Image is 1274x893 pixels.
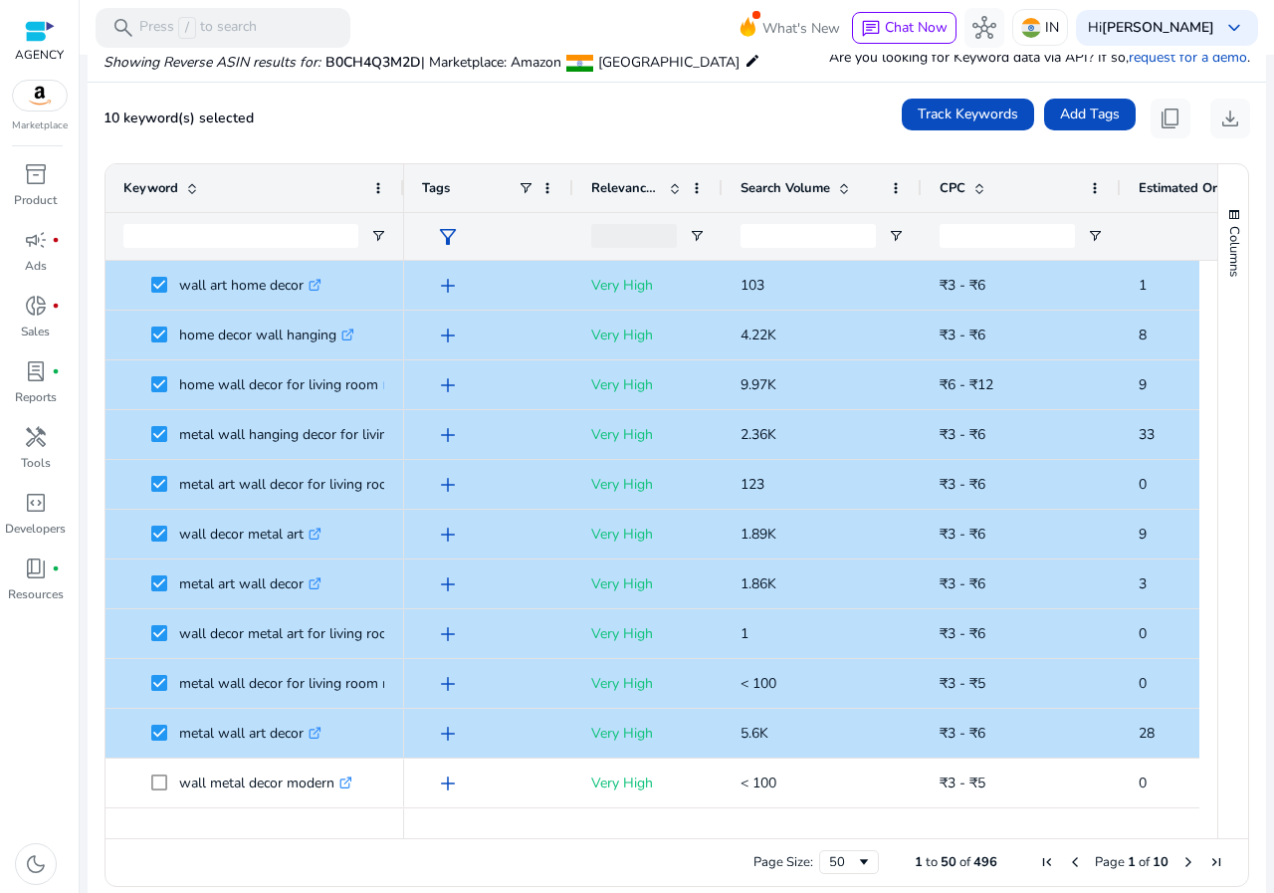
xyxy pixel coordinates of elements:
span: 0 [1139,674,1147,693]
p: Very High [591,464,705,505]
span: ₹3 - ₹6 [940,326,985,344]
p: IN [1045,10,1059,45]
span: add [436,572,460,596]
div: Next Page [1180,854,1196,870]
span: of [1139,853,1150,871]
span: Keyword [123,179,178,197]
p: home wall decor for living room [179,364,396,405]
span: add [436,622,460,646]
span: 123 [741,475,764,494]
p: Very High [591,265,705,306]
span: / [178,17,196,39]
span: fiber_manual_record [52,367,60,375]
p: Product [14,191,57,209]
span: 9 [1139,525,1147,544]
button: Open Filter Menu [370,228,386,244]
b: [PERSON_NAME] [1102,18,1214,37]
span: code_blocks [24,491,48,515]
span: add [436,373,460,397]
span: add [436,274,460,298]
span: ₹3 - ₹6 [940,425,985,444]
span: book_4 [24,557,48,580]
div: Last Page [1208,854,1224,870]
p: Very High [591,713,705,754]
p: Sales [21,323,50,340]
button: Track Keywords [902,99,1034,130]
span: ₹3 - ₹6 [940,724,985,743]
span: Add Tags [1060,104,1120,124]
span: Search Volume [741,179,830,197]
span: 8 [1139,326,1147,344]
span: add [436,772,460,795]
span: Estimated Orders/Month [1139,179,1258,197]
span: 1 [741,624,748,643]
span: Tags [422,179,450,197]
p: metal wall hanging decor for living room [179,414,450,455]
span: 9.97K [741,375,776,394]
span: ₹3 - ₹6 [940,475,985,494]
span: ₹6 - ₹12 [940,375,993,394]
img: in.svg [1021,18,1041,38]
p: Very High [591,364,705,405]
p: AGENCY [15,46,64,64]
p: wall decor home [179,812,301,853]
button: download [1210,99,1250,138]
span: add [436,423,460,447]
span: ₹3 - ₹5 [940,674,985,693]
span: to [926,853,938,871]
p: Developers [5,520,66,538]
input: Keyword Filter Input [123,224,358,248]
p: Very High [591,414,705,455]
p: Resources [8,585,64,603]
mat-icon: edit [744,49,760,73]
span: 33 [1139,425,1155,444]
span: hub [972,16,996,40]
span: 1.89K [741,525,776,544]
p: Very High [591,315,705,355]
span: content_copy [1159,107,1182,130]
span: B0CH4Q3M2D [325,53,421,72]
p: Tools [21,454,51,472]
p: Very High [591,763,705,803]
span: 103 [741,276,764,295]
p: wall metal decor modern [179,763,352,803]
span: 50 [941,853,956,871]
span: Relevance Score [591,179,661,197]
span: ₹3 - ₹6 [940,525,985,544]
span: Track Keywords [918,104,1018,124]
button: content_copy [1151,99,1190,138]
span: 1 [915,853,923,871]
p: Very High [591,812,705,853]
p: Hi [1088,21,1214,35]
span: search [111,16,135,40]
span: Page [1095,853,1125,871]
span: dark_mode [24,852,48,876]
p: Very High [591,663,705,704]
span: | Marketplace: Amazon [421,53,561,72]
span: download [1218,107,1242,130]
span: add [436,672,460,696]
span: ₹3 - ₹6 [940,624,985,643]
p: Marketplace [12,118,68,133]
span: < 100 [741,674,776,693]
button: Add Tags [1044,99,1136,130]
span: 0 [1139,774,1147,792]
button: Open Filter Menu [888,228,904,244]
span: 1.86K [741,574,776,593]
span: 5.6K [741,724,768,743]
input: CPC Filter Input [940,224,1075,248]
span: lab_profile [24,359,48,383]
span: 2.36K [741,425,776,444]
p: Very High [591,514,705,555]
p: metal wall decor for living room modern [179,663,448,704]
span: CPC [940,179,965,197]
span: What's New [762,11,840,46]
div: First Page [1039,854,1055,870]
span: 9 [1139,375,1147,394]
div: Previous Page [1067,854,1083,870]
span: [GEOGRAPHIC_DATA] [598,53,740,72]
div: Page Size [819,850,879,874]
div: 50 [829,853,856,871]
span: fiber_manual_record [52,236,60,244]
span: inventory_2 [24,162,48,186]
